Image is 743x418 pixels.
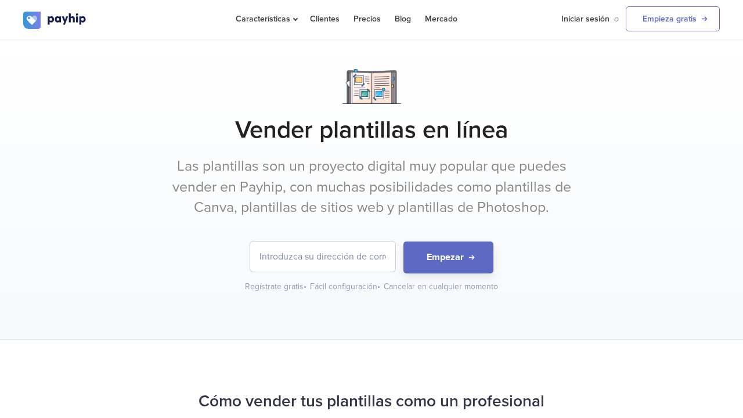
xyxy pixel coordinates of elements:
[377,282,380,291] span: •
[310,281,381,293] div: Fácil configuración
[384,281,498,293] div: Cancelar en cualquier momento
[236,14,296,24] span: Características
[626,6,720,31] a: Empieza gratis
[23,116,720,145] h1: Vender plantillas en línea
[403,242,493,273] button: Empezar
[304,282,306,291] span: •
[342,69,401,104] img: Notebook.png
[23,386,720,417] h2: Cómo vender tus plantillas como un profesional
[245,281,308,293] div: Regístrate gratis
[23,12,87,29] img: logo.svg
[154,156,589,218] p: Las plantillas son un proyecto digital muy popular que puedes vender en Payhip, con muchas posibi...
[250,242,395,272] input: Introduzca su dirección de correo electrónico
